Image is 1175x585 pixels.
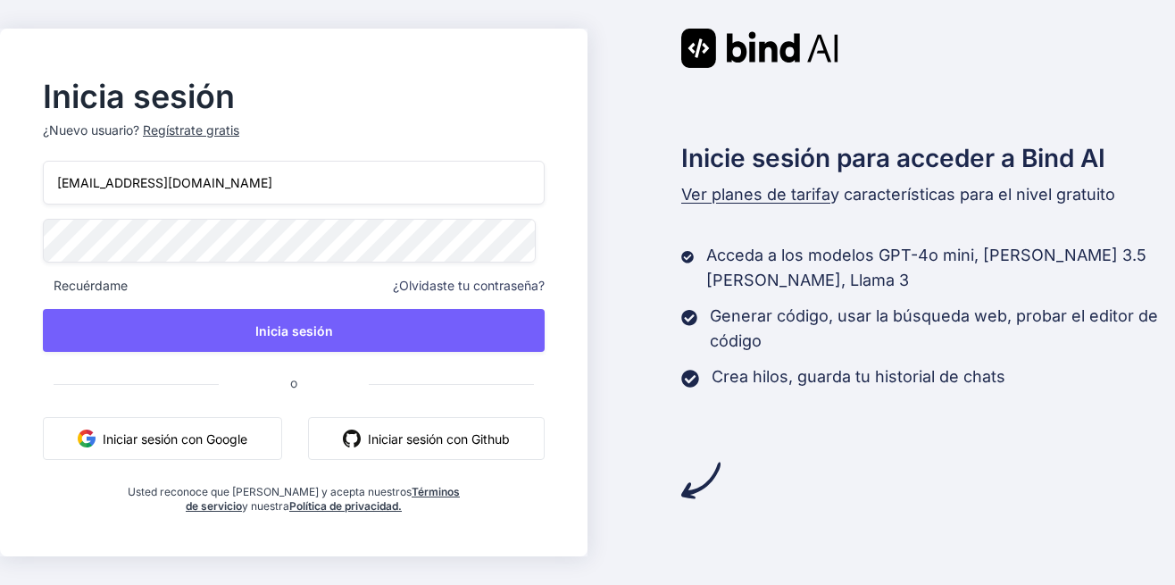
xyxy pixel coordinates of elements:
button: Iniciar sesión con Google [43,417,282,460]
span: ¿Olvidaste tu contraseña? [393,277,545,295]
span: Recuérdame [43,277,128,295]
input: Inicio de sesión o correo electrónico [43,161,545,205]
span: Ver planes de tarifa [681,185,830,204]
p: Generar código, usar la búsqueda web, probar el editor de código [710,304,1175,354]
font: ¿Nuevo usuario? [43,121,139,139]
p: y características para el nivel gratuito [681,182,1175,207]
img: Logotipo de Bind AI [681,29,838,68]
p: Crea hilos, guarda tu historial de chats [712,364,1005,389]
h2: Inicia sesión [43,82,545,111]
font: Iniciar sesión con Google [103,430,247,448]
font: Iniciar sesión con Github [368,430,510,448]
a: Política de privacidad. [289,499,402,513]
p: Acceda a los modelos GPT-4o mini, [PERSON_NAME] 3.5 [PERSON_NAME], Llama 3 [706,243,1175,293]
span: o [219,361,369,405]
img: flecha [681,461,721,500]
img: Google [78,430,96,447]
button: Inicia sesión [43,309,545,352]
div: Regístrate gratis [143,121,239,139]
h2: Inicie sesión para acceder a Bind AI [681,139,1175,177]
a: Términos de servicio [186,485,460,513]
button: Iniciar sesión con Github [308,417,545,460]
img: GitHub [343,430,361,447]
font: Usted reconoce que [PERSON_NAME] y acepta nuestros y nuestra [128,485,460,513]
